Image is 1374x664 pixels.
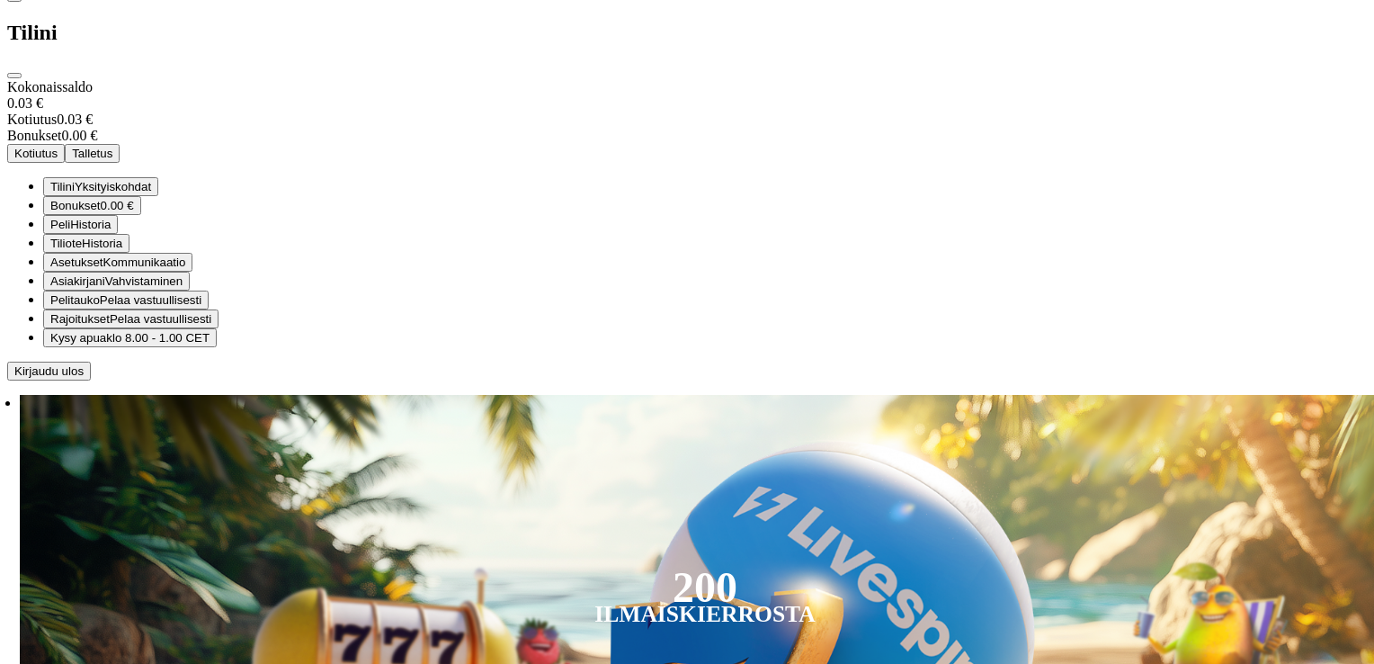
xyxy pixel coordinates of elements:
[50,274,105,288] span: Asiakirjani
[50,256,103,269] span: Asetukset
[65,144,120,163] button: Talletus
[7,128,61,143] span: Bonukset
[7,128,1367,144] div: 0.00 €
[43,234,129,253] button: transactions iconTilioteHistoria
[7,21,1367,45] h2: Tilini
[43,328,217,347] button: headphones iconKysy apuaklo 8.00 - 1.00 CET
[14,364,84,378] span: Kirjaudu ulos
[43,196,141,215] button: smiley iconBonukset0.00 €
[14,147,58,160] span: Kotiutus
[110,312,211,326] span: Pelaa vastuullisesti
[7,73,22,78] button: close
[50,199,101,212] span: Bonukset
[82,237,122,250] span: Historia
[100,293,201,307] span: Pelaa vastuullisesti
[103,256,186,269] span: Kommunikaatio
[72,147,112,160] span: Talletus
[105,274,183,288] span: Vahvistaminen
[7,112,57,127] span: Kotiutus
[50,218,70,231] span: Peli
[50,331,106,345] span: Kysy apua
[50,180,75,193] span: Tilini
[43,272,190,291] button: document iconAsiakirjaniVahvistaminen
[7,79,1367,112] div: Kokonaissaldo
[50,312,110,326] span: Rajoitukset
[7,144,65,163] button: Kotiutus
[70,218,111,231] span: Historia
[50,237,82,250] span: Tiliote
[106,331,210,345] span: klo 8.00 - 1.00 CET
[50,293,100,307] span: Pelitauko
[7,112,1367,128] div: 0.03 €
[673,577,737,598] div: 200
[7,95,1367,112] div: 0.03 €
[43,253,192,272] button: toggle iconAsetuksetKommunikaatio
[101,199,134,212] span: 0.00 €
[43,310,219,328] button: limits iconRajoituksetPelaa vastuullisesti
[594,604,816,625] div: Ilmaiskierrosta
[43,177,158,196] button: user-circle iconTiliniYksityiskohdat
[43,215,118,234] button: history iconPeliHistoria
[43,291,209,310] button: clock iconPelitaukoPelaa vastuullisesti
[75,180,151,193] span: Yksityiskohdat
[7,362,91,381] button: Kirjaudu ulos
